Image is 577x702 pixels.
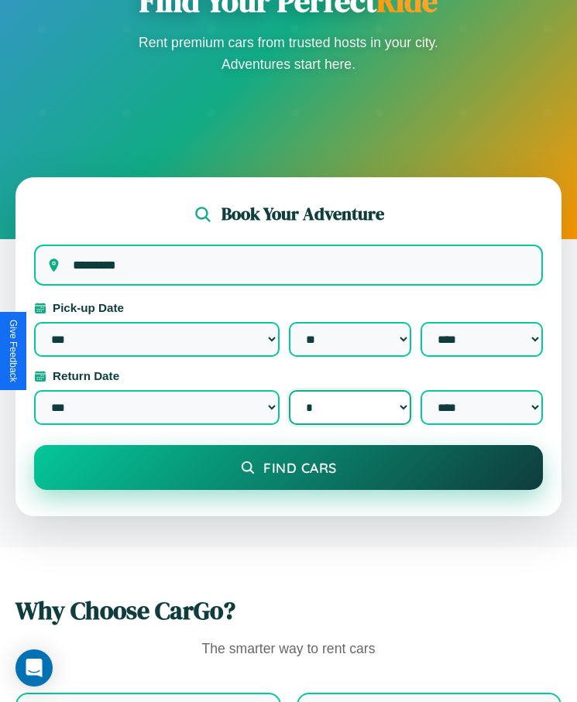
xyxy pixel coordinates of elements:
h2: Why Choose CarGo? [15,594,562,628]
h2: Book Your Adventure [222,202,384,226]
div: Give Feedback [8,320,19,382]
p: The smarter way to rent cars [15,637,562,662]
label: Return Date [34,369,543,382]
label: Pick-up Date [34,301,543,314]
button: Find Cars [34,445,543,490]
div: Open Intercom Messenger [15,649,53,687]
p: Rent premium cars from trusted hosts in your city. Adventures start here. [134,32,444,75]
